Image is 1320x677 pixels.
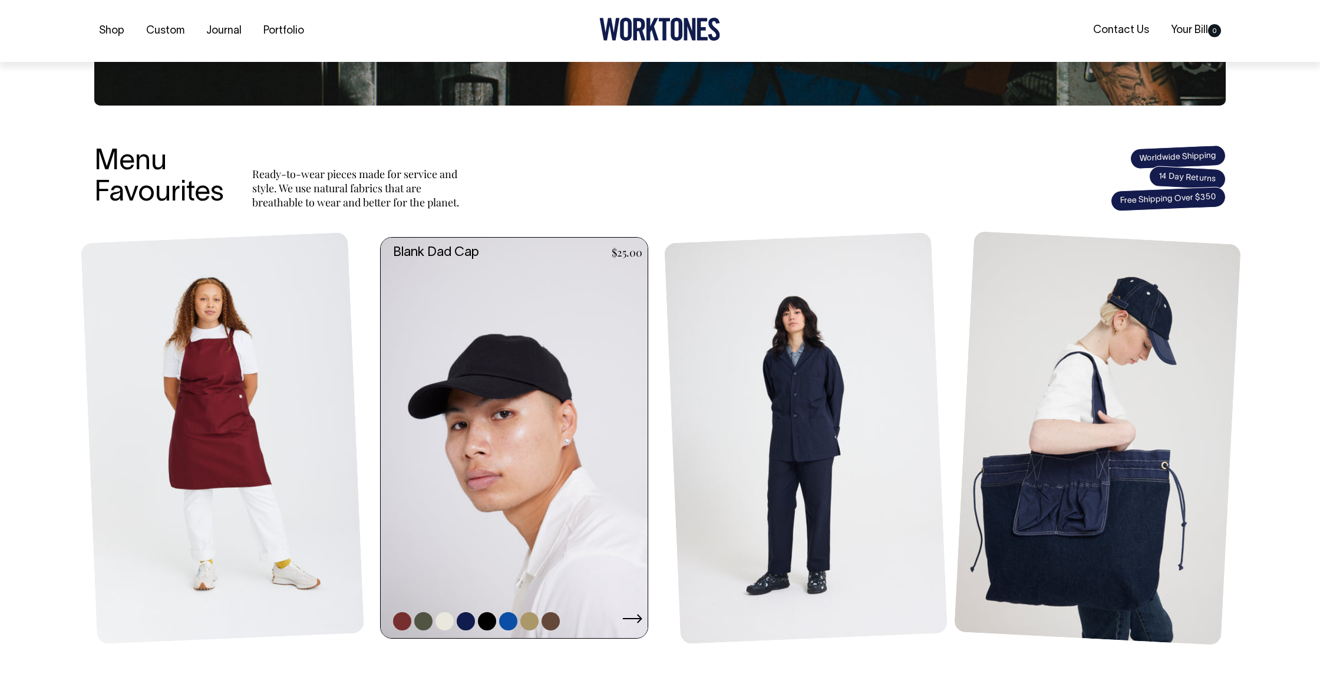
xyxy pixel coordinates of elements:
a: Custom [141,21,189,41]
span: Worldwide Shipping [1130,144,1226,169]
img: Unstructured Blazer [664,232,948,644]
a: Your Bill0 [1166,21,1226,40]
span: Free Shipping Over $350 [1110,186,1226,212]
span: 14 Day Returns [1149,166,1226,190]
a: Contact Us [1088,21,1154,40]
img: Store Bag [954,231,1241,645]
a: Shop [94,21,129,41]
img: Mo Apron [81,232,364,644]
a: Journal [202,21,246,41]
span: 0 [1208,24,1221,37]
h3: Menu Favourites [94,147,224,209]
a: Portfolio [259,21,309,41]
p: Ready-to-wear pieces made for service and style. We use natural fabrics that are breathable to we... [252,167,464,209]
